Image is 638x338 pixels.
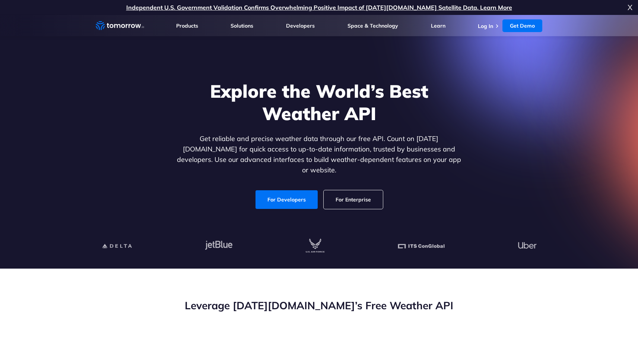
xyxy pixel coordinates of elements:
p: Get reliable and precise weather data through our free API. Count on [DATE][DOMAIN_NAME] for quic... [175,134,463,175]
a: Learn [431,22,445,29]
a: Get Demo [502,19,542,32]
a: For Developers [255,190,318,209]
a: Products [176,22,198,29]
a: Independent U.S. Government Validation Confirms Overwhelming Positive Impact of [DATE][DOMAIN_NAM... [126,4,512,11]
a: For Enterprise [324,190,383,209]
a: Home link [96,20,144,31]
a: Space & Technology [347,22,398,29]
a: Solutions [231,22,253,29]
a: Developers [286,22,315,29]
h2: Leverage [DATE][DOMAIN_NAME]’s Free Weather API [96,298,543,313]
a: Log In [478,23,493,29]
h1: Explore the World’s Best Weather API [175,80,463,125]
